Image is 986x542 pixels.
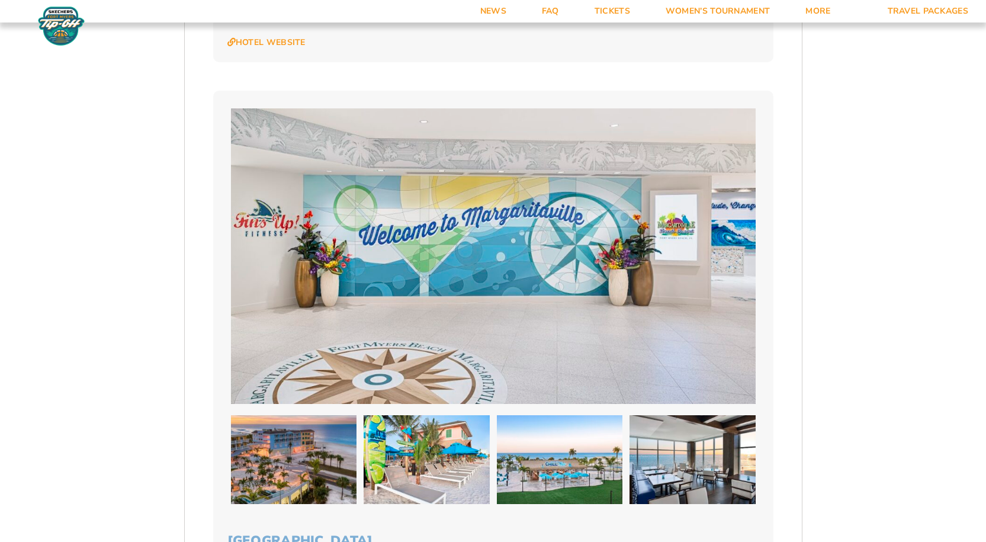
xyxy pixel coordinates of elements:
img: Fort Myers Tip-Off [36,6,87,46]
img: Margaritaville Beach Resort (2025 BEACH) [364,415,490,504]
img: Margaritaville Beach Resort (2025 BEACH) [630,415,756,504]
img: Margaritaville Beach Resort (2025 BEACH) [231,415,357,504]
a: Hotel Website [227,37,306,48]
img: Margaritaville Beach Resort (2025 BEACH) [497,415,623,504]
